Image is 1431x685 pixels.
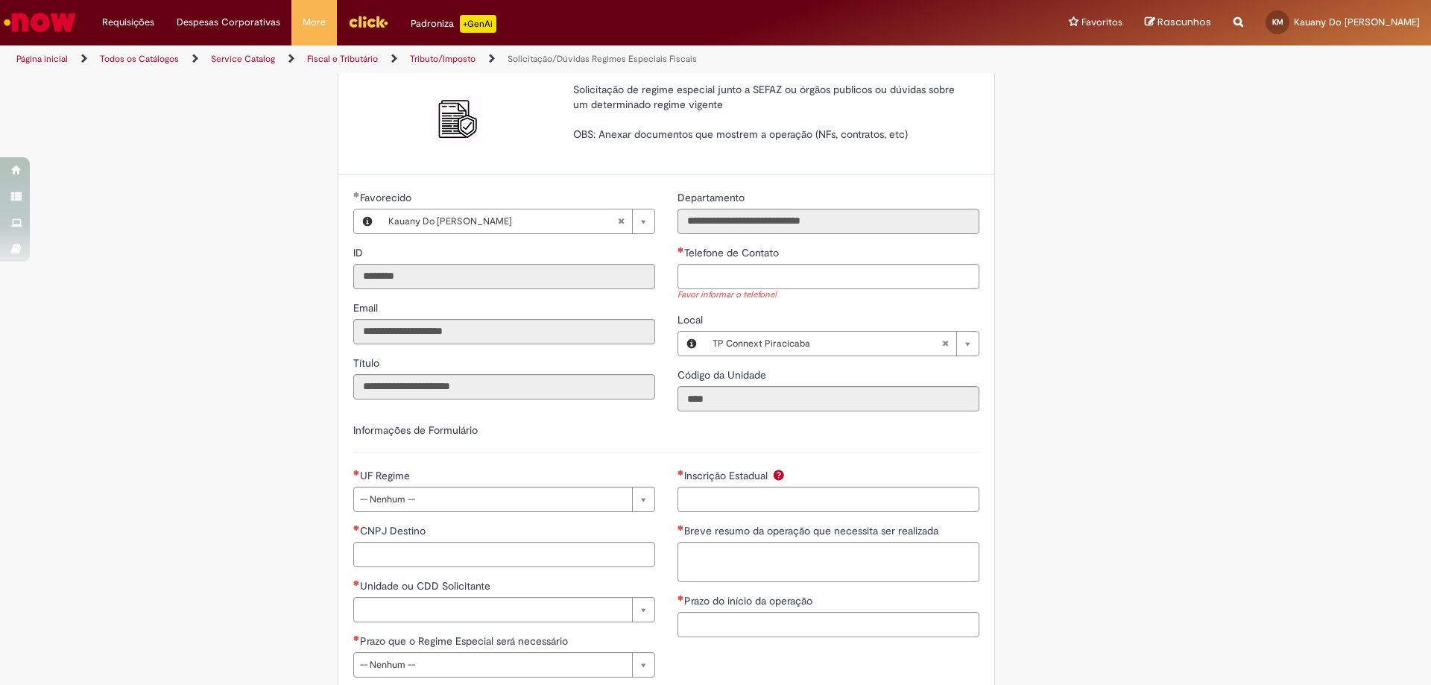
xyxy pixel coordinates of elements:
label: Somente leitura - Código da Unidade [677,367,769,382]
label: Somente leitura - Departamento [677,190,748,205]
a: Kauany Do [PERSON_NAME]Limpar campo Favorecido [381,209,654,233]
input: Código da Unidade [677,386,979,411]
span: Necessários [677,247,684,253]
abbr: Limpar campo Favorecido [610,209,632,233]
span: Local [677,313,706,326]
span: Rascunhos [1157,15,1211,29]
span: -- Nenhum -- [360,487,625,511]
span: Somente leitura - Departamento [677,191,748,204]
span: Kauany Do [PERSON_NAME] [1294,16,1420,28]
span: Favoritos [1081,15,1122,30]
button: Favorecido, Visualizar este registro Kauany Do Prado Martins [354,209,381,233]
a: Solicitação/Dúvidas Regimes Especiais Fiscais [508,53,697,65]
p: +GenAi [460,15,496,33]
a: Fiscal e Tributário [307,53,378,65]
a: Todos os Catálogos [100,53,179,65]
span: Necessários [353,525,360,531]
span: KM [1272,17,1283,27]
span: Prazo do início da operação [684,594,815,607]
span: Necessários [677,595,684,601]
input: Título [353,374,655,400]
span: Necessários [353,470,360,476]
input: Departamento [677,209,979,234]
abbr: Limpar campo Local [934,332,956,356]
span: Necessários [353,580,360,586]
span: UF Regime [360,469,413,482]
span: Kauany Do [PERSON_NAME] [388,209,617,233]
a: TP Connext PiracicabaLimpar campo Local [705,332,979,356]
div: Favor informar o telefone! [677,289,979,302]
span: Necessários [677,525,684,531]
span: Requisições [102,15,154,30]
input: Email [353,319,655,344]
span: Somente leitura - ID [353,246,366,259]
label: Somente leitura - Email [353,300,381,315]
input: Telefone de Contato [677,264,979,289]
input: Prazo do início da operação [677,612,979,637]
label: Somente leitura - Título [353,356,382,370]
span: Despesas Corporativas [177,15,280,30]
span: Prazo que o Regime Especial será necessário [360,634,571,648]
label: Somente leitura - ID [353,245,366,260]
span: Obrigatório Preenchido [353,192,360,198]
span: Necessários - Unidade ou CDD Solicitante [360,579,493,593]
a: Rascunhos [1145,16,1211,30]
span: Somente leitura - Email [353,301,381,315]
span: Necessários - Favorecido [360,191,414,204]
span: More [303,15,326,30]
span: Breve resumo da operação que necessita ser realizada [684,524,941,537]
span: Inscrição Estadual [684,469,771,482]
p: Solicitação de regime especial junto a SEFAZ ou órgãos publicos ou dúvidas sobre um determinado r... [573,82,968,142]
img: Solicitação/Dúvidas Regimes Especiais Fiscais [434,97,481,145]
span: Ajuda para Inscrição Estadual [770,469,788,481]
span: TP Connext Piracicaba [713,332,941,356]
img: click_logo_yellow_360x200.png [348,10,388,33]
span: CNPJ Destino [360,524,429,537]
span: Necessários [353,635,360,641]
textarea: Breve resumo da operação que necessita ser realizada [677,542,979,582]
span: -- Nenhum -- [360,653,625,677]
a: Tributo/Imposto [410,53,476,65]
a: Service Catalog [211,53,275,65]
span: Telefone de Contato [684,246,782,259]
span: Somente leitura - Título [353,356,382,370]
input: CNPJ Destino [353,542,655,567]
label: Informações de Formulário [353,423,478,437]
input: ID [353,264,655,289]
div: Padroniza [411,15,496,33]
button: Local, Visualizar este registro TP Connext Piracicaba [678,332,705,356]
span: Necessários [677,470,684,476]
ul: Trilhas de página [11,45,943,73]
img: ServiceNow [1,7,78,37]
a: Página inicial [16,53,68,65]
input: Inscrição Estadual [677,487,979,512]
a: Limpar campo Unidade ou CDD Solicitante [353,597,655,622]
